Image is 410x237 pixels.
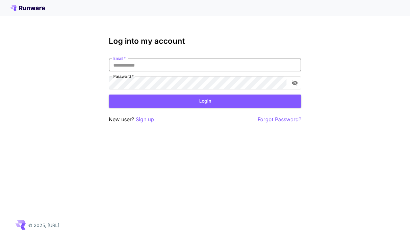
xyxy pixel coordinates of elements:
button: toggle password visibility [289,77,301,89]
button: Forgot Password? [258,115,301,123]
h3: Log into my account [109,37,301,46]
button: Login [109,95,301,108]
button: Sign up [136,115,154,123]
p: © 2025, [URL] [28,222,59,229]
label: Password [113,74,134,79]
p: New user? [109,115,154,123]
label: Email [113,56,126,61]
